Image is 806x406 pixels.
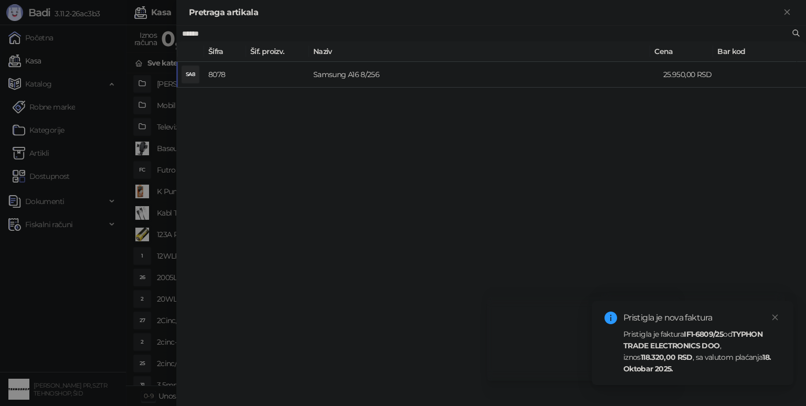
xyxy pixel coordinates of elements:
[771,314,779,321] span: close
[189,6,781,19] div: Pretraga artikala
[781,6,793,19] button: Zatvori
[623,352,771,373] strong: 18. Oktobar 2025.
[713,41,797,62] th: Bar kod
[623,312,781,324] div: Pristigla je nova faktura
[641,352,693,362] strong: 118.320,00 RSD
[684,329,723,339] strong: IF1-6809/25
[309,62,659,88] td: Samsung A16 8/256
[204,62,246,88] td: 8078
[309,41,650,62] th: Naziv
[623,328,781,375] div: Pristigla je faktura od , iznos , sa valutom plaćanja
[650,41,713,62] th: Cena
[604,312,617,324] span: info-circle
[182,66,199,83] div: SA8
[204,41,246,62] th: Šifra
[769,312,781,323] a: Close
[246,41,309,62] th: Šif. proizv.
[659,62,722,88] td: 25.950,00 RSD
